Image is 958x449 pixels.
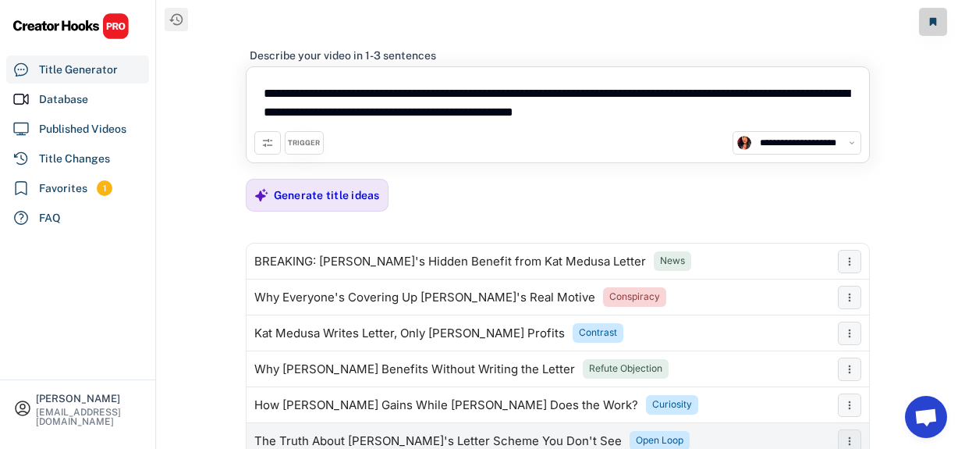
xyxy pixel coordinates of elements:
div: BREAKING: [PERSON_NAME]'s Hidden Benefit from Kat Medusa Letter [254,255,646,268]
div: Conspiracy [609,290,660,304]
div: The Truth About [PERSON_NAME]'s Letter Scheme You Don't See [254,435,622,447]
div: How [PERSON_NAME] Gains While [PERSON_NAME] Does the Work? [254,399,638,412]
div: News [660,255,685,268]
div: Title Generator [39,62,118,78]
div: FAQ [39,210,61,226]
div: Title Changes [39,151,110,167]
div: TRIGGER [288,138,320,148]
img: CHPRO%20Logo.svg [12,12,130,40]
div: Contrast [579,326,617,340]
div: Kat Medusa Writes Letter, Only [PERSON_NAME] Profits [254,327,565,340]
div: [EMAIL_ADDRESS][DOMAIN_NAME] [36,408,142,426]
div: Database [39,91,88,108]
div: Why Everyone's Covering Up [PERSON_NAME]'s Real Motive [254,291,595,304]
a: Ouvrir le chat [905,396,947,438]
div: [PERSON_NAME] [36,394,142,404]
div: 1 [97,182,112,195]
div: Generate title ideas [274,188,380,202]
div: Refute Objection [589,362,662,376]
div: Favorites [39,180,87,197]
div: Curiosity [652,398,692,412]
img: channels4_profile.jpg [737,136,751,150]
div: Open Loop [636,434,683,447]
div: Published Videos [39,121,126,137]
div: Describe your video in 1-3 sentences [250,48,436,62]
div: Why [PERSON_NAME] Benefits Without Writing the Letter [254,363,575,376]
